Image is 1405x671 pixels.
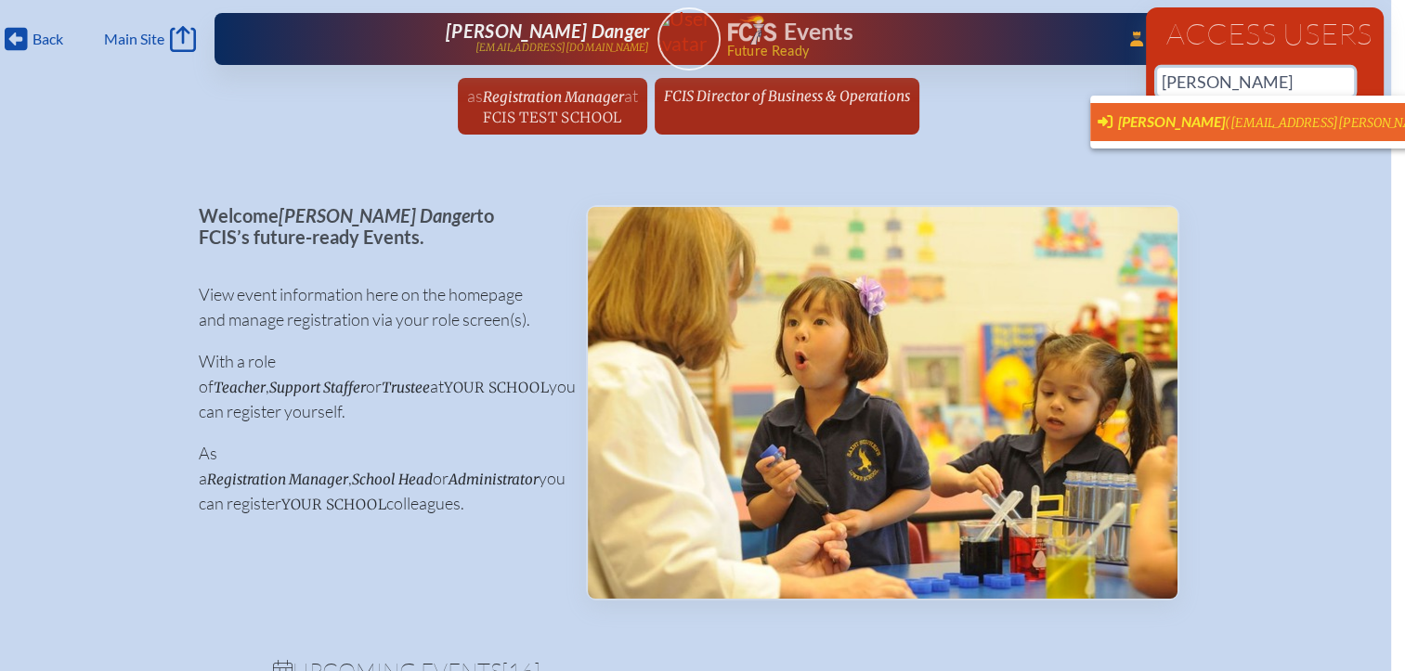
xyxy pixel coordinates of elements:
[199,282,556,332] p: View event information here on the homepage and manage registration via your role screen(s).
[657,78,917,113] a: FCIS Director of Business & Operations
[664,87,910,105] span: FCIS Director of Business & Operations
[104,30,164,48] span: Main Site
[269,379,366,396] span: Support Staffer
[728,15,1104,58] div: FCIS Events — Future ready
[281,496,386,513] span: your school
[199,441,556,516] p: As a , or you can register colleagues.
[207,471,348,488] span: Registration Manager
[279,204,476,226] span: [PERSON_NAME] Danger
[726,45,1103,58] span: Future Ready
[382,379,430,396] span: Trustee
[352,471,433,488] span: School Head
[483,109,621,126] span: FCIS Test School
[657,7,721,71] a: User Avatar
[449,471,539,488] span: Administrator
[460,78,645,135] a: asRegistration ManageratFCIS Test School
[1118,112,1225,130] span: [PERSON_NAME]
[475,42,650,54] p: [EMAIL_ADDRESS][DOMAIN_NAME]
[649,6,728,56] img: User Avatar
[274,20,650,58] a: [PERSON_NAME] Danger[EMAIL_ADDRESS][DOMAIN_NAME]
[483,88,624,106] span: Registration Manager
[199,205,556,247] p: Welcome to FCIS’s future-ready Events.
[104,26,195,52] a: Main Site
[588,207,1177,599] img: Events
[33,30,63,48] span: Back
[1157,68,1354,96] input: Person’s name or email
[444,379,549,396] span: your school
[624,85,638,106] span: at
[467,85,483,106] span: as
[446,19,649,42] span: [PERSON_NAME] Danger
[199,349,556,424] p: With a role of , or at you can register yourself.
[214,379,266,396] span: Teacher
[1157,19,1372,48] h1: Access Users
